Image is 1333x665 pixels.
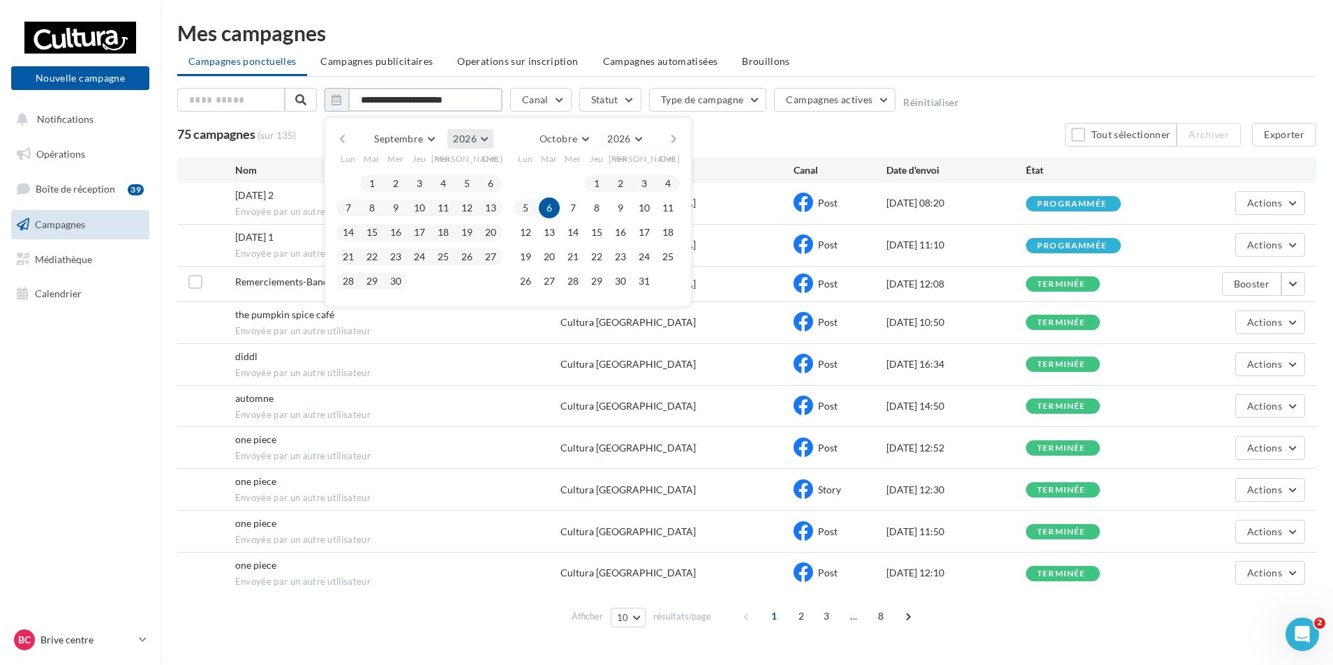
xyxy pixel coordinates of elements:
button: 3 [409,173,430,194]
button: 15 [362,222,382,243]
span: Actions [1247,567,1282,578]
button: 20 [480,222,501,243]
div: Cultura [GEOGRAPHIC_DATA] [560,566,696,580]
span: Jeu [590,153,604,165]
button: 2026 [447,129,493,149]
span: Campagnes [35,218,85,230]
span: Mer [565,153,581,165]
span: Actions [1247,316,1282,328]
button: 7 [338,197,359,218]
div: terminée [1037,318,1086,327]
a: Calendrier [8,279,152,308]
span: Post [818,239,837,251]
button: 20 [539,246,560,267]
div: [DATE] 12:52 [886,441,1026,455]
div: Cultura [GEOGRAPHIC_DATA] [560,525,696,539]
button: 17 [634,222,655,243]
button: 30 [610,271,631,292]
span: Calendrier [35,287,82,299]
span: 75 campagnes [177,126,255,142]
span: Envoyée par un autre utilisateur [235,450,561,463]
button: 26 [515,271,536,292]
button: 30 [385,271,406,292]
div: 39 [128,184,144,195]
span: ... [842,605,865,627]
button: 29 [586,271,607,292]
button: Nouvelle campagne [11,66,149,90]
button: 11 [657,197,678,218]
span: Actions [1247,525,1282,537]
span: Envoyée par un autre utilisateur [235,325,561,338]
span: Envoyée par un autre utilisateur [235,367,561,380]
button: 12 [515,222,536,243]
div: [DATE] 12:08 [886,277,1026,291]
span: Envoyée par un autre utilisateur [235,534,561,546]
span: Campagnes automatisées [603,55,718,67]
div: programmée [1037,200,1107,209]
div: terminée [1037,402,1086,411]
span: Story [818,484,841,495]
div: [DATE] 11:50 [886,525,1026,539]
span: one piece [235,559,276,571]
span: Opérations [36,148,85,160]
button: 3 [634,173,655,194]
span: Post [818,400,837,412]
span: Actions [1247,442,1282,454]
button: 18 [657,222,678,243]
button: Septembre [368,129,440,149]
div: Cultura [GEOGRAPHIC_DATA] [560,315,696,329]
button: Actions [1235,561,1305,585]
span: halloween 2 [235,189,274,201]
span: Actions [1247,239,1282,251]
button: 5 [456,173,477,194]
span: Operations sur inscription [457,55,578,67]
button: 21 [338,246,359,267]
div: terminée [1037,528,1086,537]
span: Envoyée par un autre utilisateur [235,248,561,260]
span: Envoyée par un autre utilisateur [235,409,561,421]
span: Mar [541,153,558,165]
button: 25 [657,246,678,267]
p: Brive centre [40,633,133,647]
span: Actions [1247,400,1282,412]
iframe: Intercom live chat [1286,618,1319,651]
button: Actions [1235,478,1305,502]
a: Opérations [8,140,152,169]
a: Bc Brive centre [11,627,149,653]
span: Boîte de réception [36,183,115,195]
button: 22 [586,246,607,267]
div: Cultura [GEOGRAPHIC_DATA] [560,441,696,455]
div: Cultura [GEOGRAPHIC_DATA] [560,399,696,413]
button: Tout sélectionner [1065,123,1177,147]
a: Campagnes [8,210,152,239]
button: 28 [338,271,359,292]
span: Post [818,525,837,537]
button: 29 [362,271,382,292]
span: 2 [790,605,812,627]
button: 12 [456,197,477,218]
div: Cultura [GEOGRAPHIC_DATA] [560,357,696,371]
div: terminée [1037,486,1086,495]
span: Remerciements-Banque Scolaire-2025 [235,276,402,287]
button: 5 [515,197,536,218]
button: 18 [433,222,454,243]
span: Dim [660,153,676,165]
button: Booster [1222,272,1281,296]
span: Campagnes publicitaires [320,55,433,67]
span: Post [818,197,837,209]
button: Actions [1235,233,1305,257]
span: Envoyée par un autre utilisateur [235,206,561,218]
div: programmée [1037,241,1107,251]
div: terminée [1037,444,1086,453]
button: Actions [1235,436,1305,460]
a: Médiathèque [8,245,152,274]
div: [DATE] 12:10 [886,566,1026,580]
button: 25 [433,246,454,267]
div: terminée [1037,569,1086,578]
span: Envoyée par un autre utilisateur [235,492,561,505]
button: Notifications [8,105,147,134]
div: terminée [1037,360,1086,369]
div: [DATE] 11:10 [886,238,1026,252]
button: 19 [515,246,536,267]
div: État [1026,163,1166,177]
